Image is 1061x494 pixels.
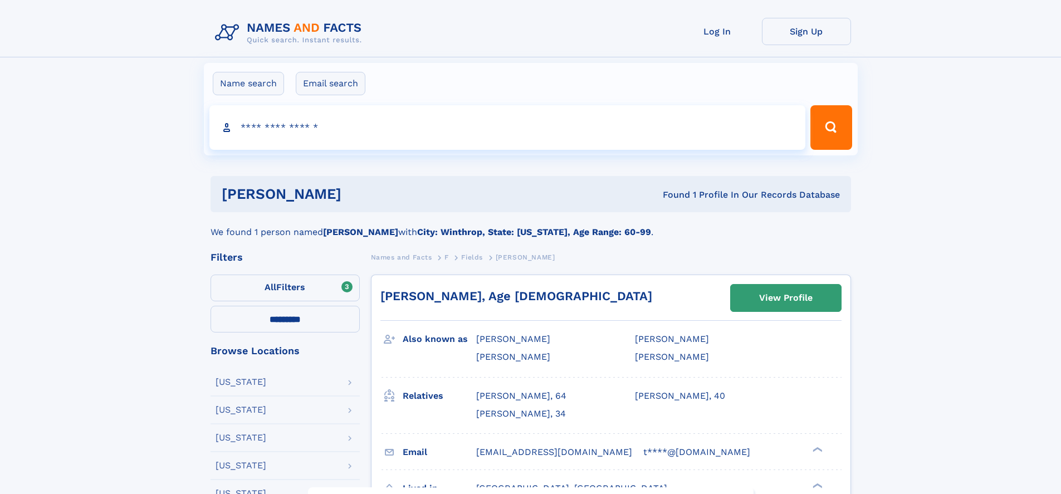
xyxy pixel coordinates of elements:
div: [US_STATE] [216,378,266,387]
span: [PERSON_NAME] [496,253,555,261]
div: Filters [211,252,360,262]
div: ❯ [810,446,823,453]
span: [GEOGRAPHIC_DATA], [GEOGRAPHIC_DATA] [476,483,667,493]
a: [PERSON_NAME], 34 [476,408,566,420]
a: Names and Facts [371,250,432,264]
b: City: Winthrop, State: [US_STATE], Age Range: 60-99 [417,227,651,237]
label: Filters [211,275,360,301]
span: Fields [461,253,483,261]
button: Search Button [810,105,852,150]
a: Sign Up [762,18,851,45]
span: All [265,282,276,292]
span: [EMAIL_ADDRESS][DOMAIN_NAME] [476,447,632,457]
div: [US_STATE] [216,405,266,414]
div: ❯ [810,482,823,489]
div: [US_STATE] [216,433,266,442]
input: search input [209,105,806,150]
h3: Email [403,443,476,462]
h3: Relatives [403,387,476,405]
span: [PERSON_NAME] [635,334,709,344]
div: Found 1 Profile In Our Records Database [502,189,840,201]
h1: [PERSON_NAME] [222,187,502,201]
a: [PERSON_NAME], 40 [635,390,725,402]
label: Email search [296,72,365,95]
label: Name search [213,72,284,95]
span: [PERSON_NAME] [476,334,550,344]
div: [US_STATE] [216,461,266,470]
a: F [444,250,449,264]
span: F [444,253,449,261]
div: We found 1 person named with . [211,212,851,239]
span: [PERSON_NAME] [635,351,709,362]
h3: Also known as [403,330,476,349]
div: View Profile [759,285,813,311]
a: [PERSON_NAME], Age [DEMOGRAPHIC_DATA] [380,289,652,303]
a: Fields [461,250,483,264]
span: [PERSON_NAME] [476,351,550,362]
b: [PERSON_NAME] [323,227,398,237]
a: View Profile [731,285,841,311]
a: [PERSON_NAME], 64 [476,390,566,402]
img: Logo Names and Facts [211,18,371,48]
div: Browse Locations [211,346,360,356]
a: Log In [673,18,762,45]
